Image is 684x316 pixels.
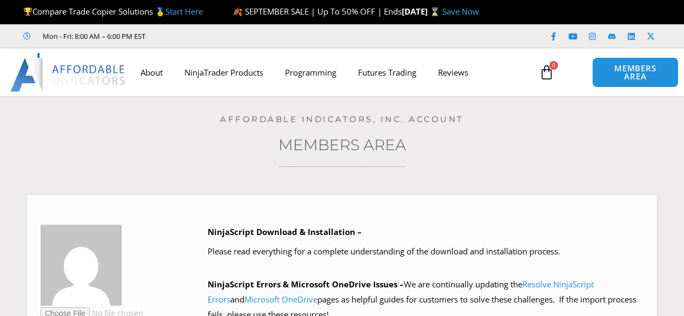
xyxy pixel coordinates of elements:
nav: Menu [130,60,534,85]
a: Save Now [442,6,479,17]
iframe: Customer reviews powered by Trustpilot [161,31,323,42]
strong: [DATE] ⌛ [402,6,442,17]
span: Compare Trade Copier Solutions 🥇 [23,6,203,17]
p: Please read everything for a complete understanding of the download and installation process. [208,244,643,259]
a: Reviews [427,60,479,85]
img: 9d338818cca15788cc7605e6e3228ed0240b54cff2efa170990c85277ed07a38 [41,225,122,306]
b: NinjaScript Errors & Microsoft OneDrive Issues – [208,279,404,290]
span: 0 [549,61,558,70]
a: Start Here [165,6,203,17]
a: NinjaTrader Products [174,60,274,85]
a: Members Area [278,136,406,154]
img: LogoAI | Affordable Indicators – NinjaTrader [10,53,127,92]
a: Resolve NinjaScript Errors [208,279,594,305]
span: 🍂 SEPTEMBER SALE | Up To 50% OFF | Ends [233,6,402,17]
a: Affordable Indicators, Inc. Account [220,114,464,124]
b: NinjaScript Download & Installation – [208,226,362,237]
span: MEMBERS AREA [603,64,667,80]
a: About [130,60,174,85]
img: 🏆 [24,8,32,16]
a: Microsoft OneDrive [244,294,317,305]
a: 0 [523,57,570,88]
a: MEMBERS AREA [592,57,678,88]
a: Programming [274,60,347,85]
span: Mon - Fri: 8:00 AM – 6:00 PM EST [40,30,145,43]
a: Futures Trading [347,60,427,85]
